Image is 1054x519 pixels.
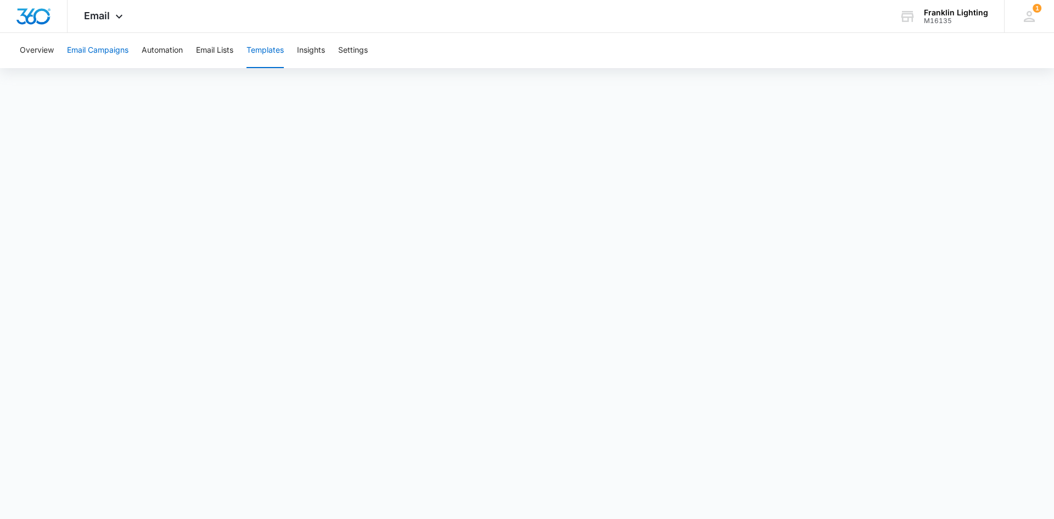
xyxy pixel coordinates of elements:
span: 1 [1033,4,1041,13]
button: Email Campaigns [67,33,128,68]
button: Settings [338,33,368,68]
div: account name [924,8,988,17]
button: Overview [20,33,54,68]
button: Automation [142,33,183,68]
div: account id [924,17,988,25]
button: Templates [246,33,284,68]
button: Email Lists [196,33,233,68]
button: Insights [297,33,325,68]
span: Email [84,10,110,21]
div: notifications count [1033,4,1041,13]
